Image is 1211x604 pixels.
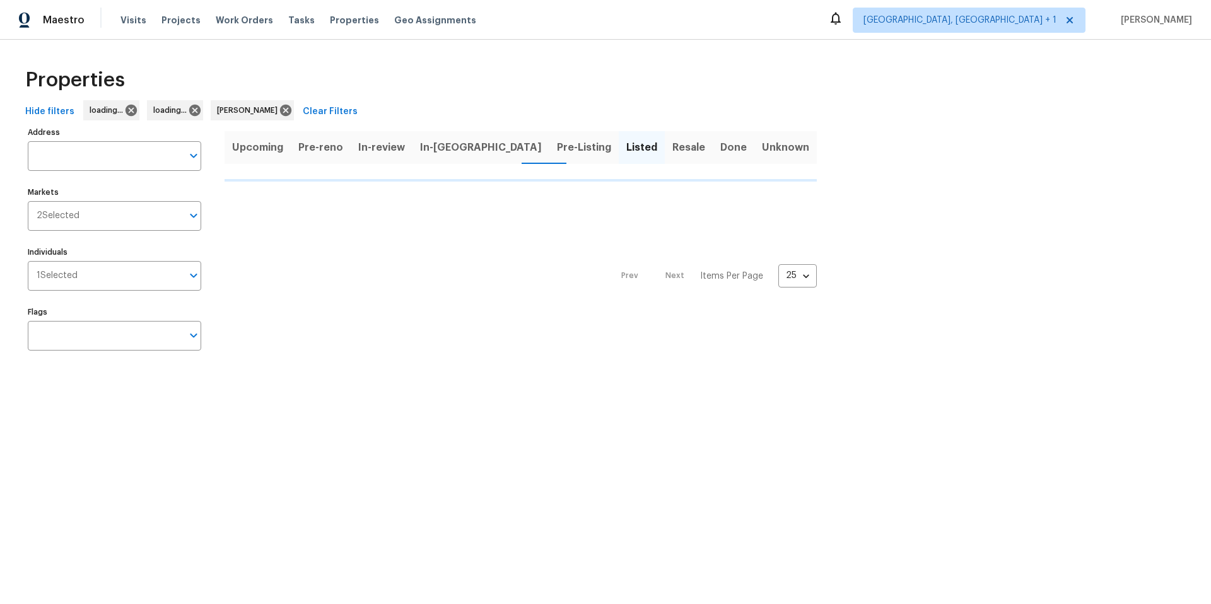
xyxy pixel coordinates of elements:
[185,267,202,284] button: Open
[298,100,363,124] button: Clear Filters
[37,211,79,221] span: 2 Selected
[557,139,611,156] span: Pre-Listing
[43,14,85,26] span: Maestro
[762,139,809,156] span: Unknown
[153,104,192,117] span: loading...
[37,270,78,281] span: 1 Selected
[863,14,1056,26] span: [GEOGRAPHIC_DATA], [GEOGRAPHIC_DATA] + 1
[216,14,273,26] span: Work Orders
[90,104,128,117] span: loading...
[217,104,283,117] span: [PERSON_NAME]
[185,327,202,344] button: Open
[211,100,294,120] div: [PERSON_NAME]
[20,100,79,124] button: Hide filters
[25,104,74,120] span: Hide filters
[720,139,747,156] span: Done
[1116,14,1192,26] span: [PERSON_NAME]
[303,104,358,120] span: Clear Filters
[298,139,343,156] span: Pre-reno
[185,147,202,165] button: Open
[83,100,139,120] div: loading...
[28,129,201,136] label: Address
[28,189,201,196] label: Markets
[626,139,657,156] span: Listed
[28,308,201,316] label: Flags
[330,14,379,26] span: Properties
[609,189,817,363] nav: Pagination Navigation
[185,207,202,224] button: Open
[120,14,146,26] span: Visits
[358,139,405,156] span: In-review
[778,259,817,292] div: 25
[232,139,283,156] span: Upcoming
[147,100,203,120] div: loading...
[420,139,542,156] span: In-[GEOGRAPHIC_DATA]
[28,248,201,256] label: Individuals
[288,16,315,25] span: Tasks
[161,14,201,26] span: Projects
[25,74,125,86] span: Properties
[394,14,476,26] span: Geo Assignments
[672,139,705,156] span: Resale
[700,270,763,282] p: Items Per Page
